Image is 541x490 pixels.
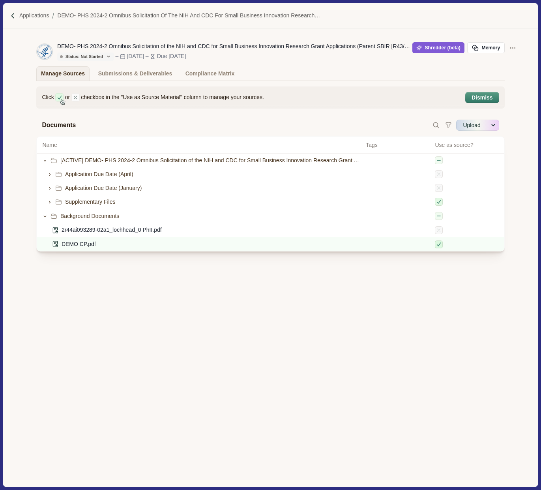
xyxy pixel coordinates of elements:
[65,198,116,206] span: Supplementary Files
[42,141,57,149] span: Name
[456,119,488,131] button: Upload
[62,226,162,234] span: 2r44ai093289-02a1_lochhead_0 PhII.pdf
[42,120,76,130] span: Documents
[181,66,239,81] a: Compliance Matrix
[42,93,54,101] span: Click
[60,156,360,165] span: [ACTIVE] DEMO- PHS 2024-2 Omnibus Solicitation of the NIH and CDC for Small Business Innovation R...
[466,93,498,103] button: Dismiss
[157,52,186,60] div: Due [DATE]
[57,42,412,51] div: DEMO- PHS 2024-2 Omnibus Solicitation of the NIH and CDC for Small Business Innovation Research G...
[412,42,465,53] button: Shredder (beta)
[507,42,519,53] button: Application Actions
[435,141,473,149] span: Use as source?
[57,11,328,20] a: DEMO- PHS 2024-2 Omnibus Solicitation of the NIH and CDC for Small Business Innovation Research G...
[9,12,17,19] img: Forward slash icon
[57,53,114,61] button: Status: Not Started
[366,141,429,149] span: Tags
[146,52,149,60] div: –
[49,12,57,19] img: Forward slash icon
[60,54,103,59] div: Status: Not Started
[185,67,234,81] div: Compliance Matrix
[115,52,118,60] div: –
[62,240,96,248] span: DEMO CP.pdf
[37,44,52,60] img: HHS.png
[127,52,144,60] div: [DATE]
[19,11,49,20] a: Applications
[36,66,89,81] a: Manage Sources
[60,212,119,220] span: Background Documents
[65,184,142,192] span: Application Due Date (January)
[42,93,460,101] div: or checkbox in the "Use as Source Material" column to manage your sources.
[65,170,133,178] span: Application Due Date (April)
[488,119,499,131] button: See more options
[467,42,504,53] button: Memory
[94,66,177,81] a: Submissions & Deliverables
[98,67,172,81] div: Submissions & Deliverables
[41,67,85,81] div: Manage Sources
